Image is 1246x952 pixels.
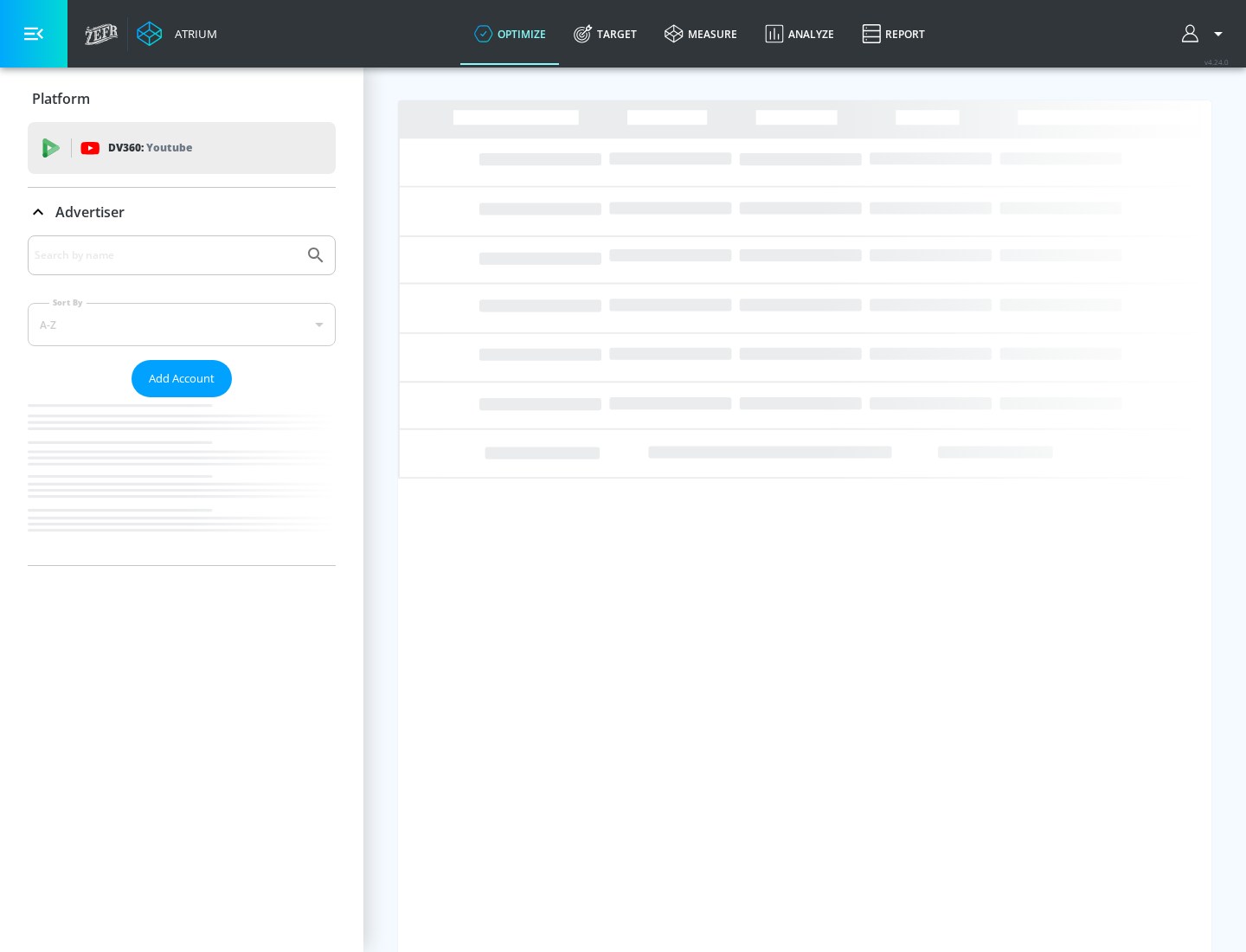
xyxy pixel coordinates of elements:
[28,74,336,123] div: Platform
[460,3,560,65] a: optimize
[132,360,232,397] button: Add Account
[35,244,297,267] input: Search by name
[848,3,939,65] a: Report
[32,89,90,108] p: Platform
[1204,57,1229,67] span: v 4.24.0
[560,3,651,65] a: Target
[137,21,217,47] a: Atrium
[146,138,192,157] p: Youtube
[751,3,848,65] a: Analyze
[28,122,336,174] div: DV360: Youtube
[28,235,336,565] div: Advertiser
[168,26,217,42] div: Atrium
[149,369,215,389] span: Add Account
[49,297,87,308] label: Sort By
[108,138,192,158] p: DV360:
[55,203,125,222] p: Advertiser
[651,3,751,65] a: measure
[28,188,336,236] div: Advertiser
[28,303,336,346] div: A-Z
[28,397,336,565] nav: list of Advertiser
